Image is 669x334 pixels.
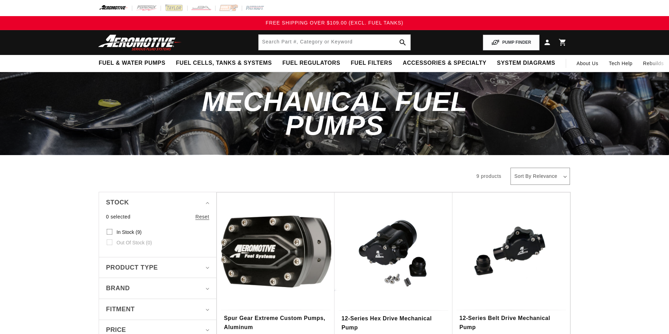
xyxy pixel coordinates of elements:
[106,192,209,213] summary: Stock (0 selected)
[571,55,604,72] a: About Us
[459,314,563,332] a: 12-Series Belt Drive Mechanical Pump
[106,278,209,299] summary: Brand (0 selected)
[395,35,410,50] button: search button
[341,314,445,332] a: 12-Series Hex Drive Mechanical Pump
[497,60,555,67] span: System Diagrams
[171,55,277,71] summary: Fuel Cells, Tanks & Systems
[195,213,209,221] a: Reset
[106,299,209,320] summary: Fitment (0 selected)
[266,20,403,26] span: FREE SHIPPING OVER $109.00 (EXCL. FUEL TANKS)
[106,197,129,208] span: Stock
[202,86,467,141] span: Mechanical Fuel Pumps
[492,55,560,71] summary: System Diagrams
[604,55,638,72] summary: Tech Help
[577,61,598,66] span: About Us
[282,60,340,67] span: Fuel Regulators
[477,173,501,179] span: 9 products
[106,283,130,293] span: Brand
[106,304,135,314] span: Fitment
[259,35,410,50] input: Search by Part Number, Category or Keyword
[397,55,492,71] summary: Accessories & Specialty
[638,55,669,72] summary: Rebuilds
[117,239,152,246] span: Out of stock (0)
[345,55,397,71] summary: Fuel Filters
[403,60,486,67] span: Accessories & Specialty
[609,60,633,67] span: Tech Help
[277,55,345,71] summary: Fuel Regulators
[96,34,184,51] img: Aeromotive
[99,60,166,67] span: Fuel & Water Pumps
[93,55,171,71] summary: Fuel & Water Pumps
[106,213,131,221] span: 0 selected
[106,257,209,278] summary: Product type (0 selected)
[117,229,142,235] span: In stock (9)
[176,60,272,67] span: Fuel Cells, Tanks & Systems
[483,35,540,50] button: PUMP FINDER
[224,314,328,332] a: Spur Gear Extreme Custom Pumps, Aluminum
[106,263,158,273] span: Product type
[643,60,664,67] span: Rebuilds
[351,60,392,67] span: Fuel Filters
